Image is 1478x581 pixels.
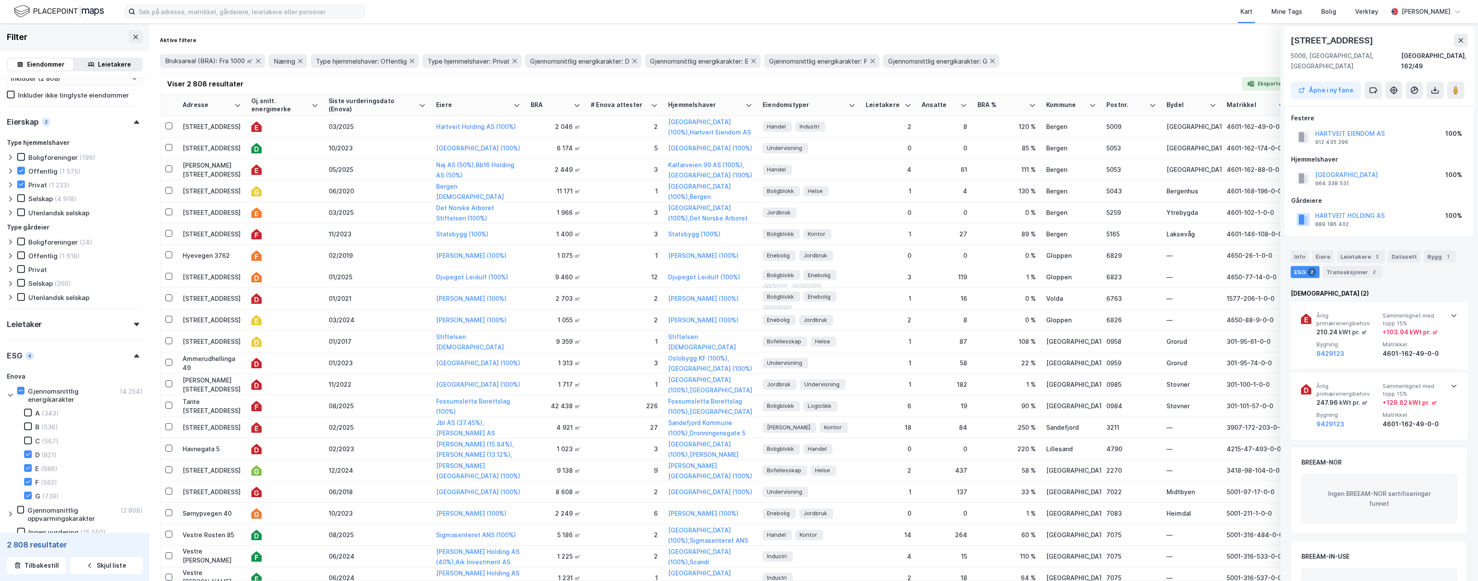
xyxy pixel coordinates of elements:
[1291,34,1375,47] div: [STREET_ADDRESS]
[977,187,1036,196] div: 130 %
[591,229,658,239] div: 3
[7,72,142,85] input: ClearOpen
[977,144,1036,153] div: 85 %
[183,272,241,281] div: [STREET_ADDRESS]
[531,187,580,196] div: 11 171 ㎡
[922,272,967,281] div: 119
[7,222,49,232] div: Type gårdeier
[1227,337,1285,346] div: 301-95-61-0-0
[7,117,38,127] div: Eierskap
[1316,312,1379,327] span: Årlig primærenergibehov
[27,59,64,70] div: Eiendommer
[1401,51,1468,71] div: [GEOGRAPHIC_DATA], 162/49
[866,272,911,281] div: 3
[1106,101,1146,109] div: Postnr.
[55,279,71,287] div: (260)
[1383,312,1445,327] span: Sammenlignet med topp 15%
[1167,358,1216,367] div: Grorud
[1383,382,1445,398] span: Sammenlignet med topp 15%
[922,380,967,389] div: 182
[1321,6,1336,17] div: Bolig
[1227,101,1275,109] div: Matrikkel
[922,122,967,131] div: 8
[329,122,426,131] div: 03/2025
[1167,380,1216,389] div: Stovner
[1316,327,1367,337] div: 210.24
[1383,419,1445,429] div: 4601-162-49-0-0
[922,315,967,324] div: 8
[1167,165,1216,174] div: [GEOGRAPHIC_DATA]
[1046,272,1096,281] div: Gloppen
[1106,251,1156,260] div: 6829
[329,380,426,389] div: 11/2022
[1046,229,1096,239] div: Bergen
[763,101,845,109] div: Eiendomstyper
[1167,101,1206,109] div: Bydel
[866,229,911,239] div: 1
[1227,272,1285,281] div: 4650-77-14-0-0
[59,252,80,260] div: (1 618)
[922,187,967,196] div: 4
[767,271,794,280] span: Boligblokk
[767,144,802,153] span: Undervisning
[531,358,580,367] div: 1 313 ㎡
[7,319,42,330] div: Leietaker
[28,387,118,404] div: Gjennomsnittlig energikarakter
[922,401,967,410] div: 19
[767,229,794,239] span: Boligblokk
[167,79,244,89] div: Viser 2 808 resultater
[329,229,426,239] div: 11/2023
[591,251,658,260] div: 1
[531,229,580,239] div: 1 400 ㎡
[316,57,407,65] span: Type hjemmelshaver: Offentlig
[7,371,25,382] div: Enova
[591,294,658,303] div: 2
[866,208,911,217] div: 0
[767,358,802,367] span: Undervisning
[866,187,911,196] div: 1
[803,251,827,260] span: Jordbruk
[98,59,131,70] div: Leietakere
[1315,221,1349,228] div: 889 186 402
[160,37,196,44] div: Aktive filtere
[1291,196,1467,206] div: Gårdeiere
[18,91,129,99] div: Inkluder ikke tinglyste eiendommer
[1355,6,1378,17] div: Verktøy
[35,423,40,431] div: B
[1307,268,1316,276] div: 2
[1383,327,1438,337] div: + 103.94 kWt pr. ㎡
[49,181,70,189] div: (1 233)
[1227,315,1285,324] div: 4650-88-9-0-0
[591,401,658,410] div: 226
[329,315,426,324] div: 03/2024
[1106,337,1156,346] div: 0958
[1046,251,1096,260] div: Gloppen
[922,337,967,346] div: 87
[1227,358,1285,367] div: 301-95-74-0-0
[1046,315,1096,324] div: Gloppen
[866,122,911,131] div: 2
[1167,187,1216,196] div: Bergenhus
[7,351,22,361] div: ESG
[1106,144,1156,153] div: 5053
[1106,122,1156,131] div: 5009
[650,57,748,65] span: Gjennomsnittlig energikarakter: E
[28,252,58,260] div: Offentlig
[591,272,658,281] div: 12
[866,358,911,367] div: 1
[1167,229,1216,239] div: Laksevåg
[329,272,426,281] div: 01/2025
[767,187,794,196] span: Boligblokk
[977,122,1036,131] div: 120 %
[866,165,911,174] div: 4
[531,401,580,410] div: 42 438 ㎡
[1227,294,1285,303] div: 1577-206-1-0-0
[531,337,580,346] div: 9 359 ㎡
[1291,51,1401,71] div: 5009, [GEOGRAPHIC_DATA], [GEOGRAPHIC_DATA]
[977,337,1036,346] div: 108 %
[591,315,658,324] div: 2
[800,122,819,131] span: Industri
[1167,315,1216,324] div: —
[1106,229,1156,239] div: 5165
[668,101,742,109] div: Hjemmelshaver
